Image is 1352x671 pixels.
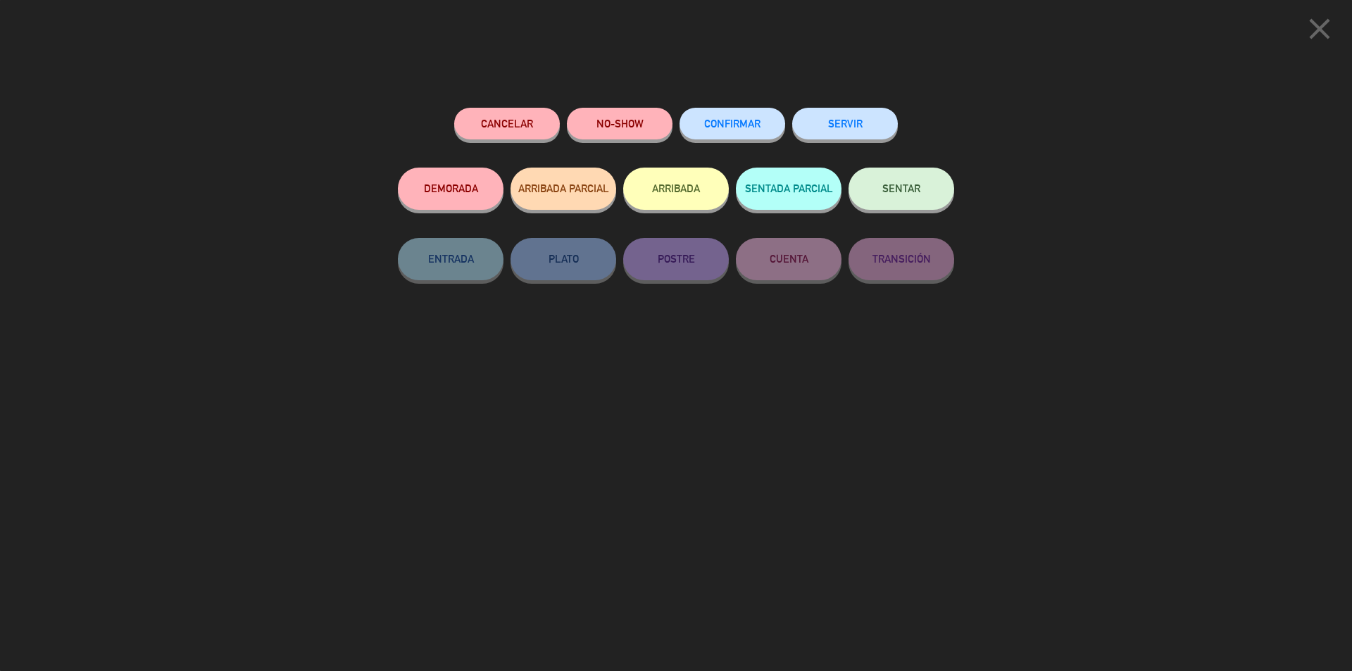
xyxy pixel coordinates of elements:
[454,108,560,139] button: Cancelar
[398,238,503,280] button: ENTRADA
[882,182,920,194] span: SENTAR
[623,168,729,210] button: ARRIBADA
[1298,11,1341,52] button: close
[623,238,729,280] button: POSTRE
[567,108,672,139] button: NO-SHOW
[680,108,785,139] button: CONFIRMAR
[849,238,954,280] button: TRANSICIÓN
[398,168,503,210] button: DEMORADA
[792,108,898,139] button: SERVIR
[704,118,760,130] span: CONFIRMAR
[849,168,954,210] button: SENTAR
[736,168,841,210] button: SENTADA PARCIAL
[736,238,841,280] button: CUENTA
[511,238,616,280] button: PLATO
[1302,11,1337,46] i: close
[518,182,609,194] span: ARRIBADA PARCIAL
[511,168,616,210] button: ARRIBADA PARCIAL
